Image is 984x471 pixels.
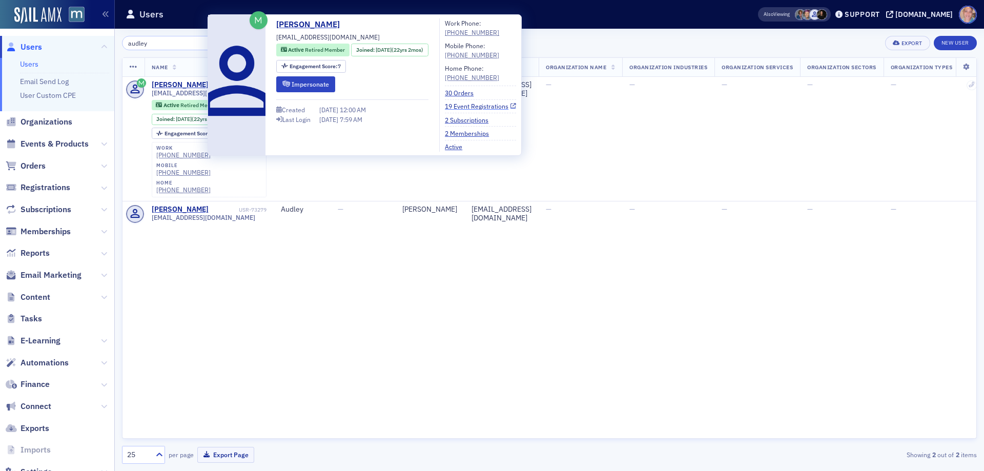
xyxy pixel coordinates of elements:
[891,204,896,214] span: —
[699,450,977,459] div: Showing out of items
[20,401,51,412] span: Connect
[338,204,343,214] span: —
[20,226,71,237] span: Memberships
[20,335,60,346] span: E-Learning
[20,204,71,215] span: Subscriptions
[901,40,922,46] div: Export
[69,7,85,23] img: SailAMX
[6,357,69,368] a: Automations
[807,204,813,214] span: —
[891,64,952,71] span: Organization Types
[445,41,499,60] div: Mobile Phone:
[6,204,71,215] a: Subscriptions
[156,151,211,159] div: [PHONE_NUMBER]
[445,129,497,138] a: 2 Memberships
[20,313,42,324] span: Tasks
[156,162,211,169] div: mobile
[276,76,335,92] button: Impersonate
[165,131,216,136] div: 7
[163,101,180,109] span: Active
[340,115,362,124] span: 7:59 AM
[169,450,194,459] label: per page
[281,205,323,214] div: Audley
[351,44,428,56] div: Joined: 2003-07-17 00:00:00
[276,44,350,56] div: Active: Active: Retired Member
[546,204,551,214] span: —
[376,46,423,54] div: (22yrs 2mos)
[629,80,635,89] span: —
[809,9,820,20] span: Justin Chase
[20,42,42,53] span: Users
[210,207,266,213] div: USR-73279
[152,114,229,125] div: Joined: 2003-07-17 00:00:00
[20,138,89,150] span: Events & Products
[319,115,340,124] span: [DATE]
[445,50,499,59] div: [PHONE_NUMBER]
[156,180,211,186] div: home
[152,80,209,90] a: [PERSON_NAME]
[6,401,51,412] a: Connect
[156,145,211,151] div: work
[290,64,341,69] div: 7
[14,7,61,24] img: SailAMX
[152,205,209,214] div: [PERSON_NAME]
[61,7,85,24] a: View Homepage
[954,450,961,459] strong: 2
[445,73,499,82] a: [PHONE_NUMBER]
[288,46,305,53] span: Active
[886,11,956,18] button: [DOMAIN_NAME]
[816,9,827,20] span: Lauren McDonough
[152,214,255,221] span: [EMAIL_ADDRESS][DOMAIN_NAME]
[276,32,380,42] span: [EMAIL_ADDRESS][DOMAIN_NAME]
[6,313,42,324] a: Tasks
[722,64,793,71] span: Organization Services
[20,91,76,100] a: User Custom CPE
[276,60,346,73] div: Engagement Score: 7
[20,160,46,172] span: Orders
[156,186,211,194] a: [PHONE_NUMBER]
[180,101,220,109] span: Retired Member
[20,444,51,456] span: Imports
[6,423,49,434] a: Exports
[629,204,635,214] span: —
[319,106,340,114] span: [DATE]
[340,106,366,114] span: 12:00 AM
[722,204,727,214] span: —
[6,335,60,346] a: E-Learning
[139,8,163,21] h1: Users
[305,46,345,53] span: Retired Member
[282,107,305,113] div: Created
[471,205,531,223] div: [EMAIL_ADDRESS][DOMAIN_NAME]
[152,128,221,139] div: Engagement Score: 7
[20,292,50,303] span: Content
[629,64,707,71] span: Organization Industries
[152,64,168,71] span: Name
[895,10,953,19] div: [DOMAIN_NAME]
[165,130,213,137] span: Engagement Score :
[6,292,50,303] a: Content
[156,116,176,122] span: Joined :
[764,11,773,17] div: Also
[795,9,806,20] span: Chris Dougherty
[376,46,392,53] span: [DATE]
[282,117,311,122] div: Last Login
[20,379,50,390] span: Finance
[290,63,338,70] span: Engagement Score :
[764,11,790,18] span: Viewing
[152,89,255,97] span: [EMAIL_ADDRESS][DOMAIN_NAME]
[445,88,481,97] a: 30 Orders
[20,423,49,434] span: Exports
[20,248,50,259] span: Reports
[20,59,38,69] a: Users
[281,46,345,54] a: Active Retired Member
[20,357,69,368] span: Automations
[445,28,499,37] a: [PHONE_NUMBER]
[445,18,499,37] div: Work Phone:
[934,36,977,50] a: New User
[891,80,896,89] span: —
[6,160,46,172] a: Orders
